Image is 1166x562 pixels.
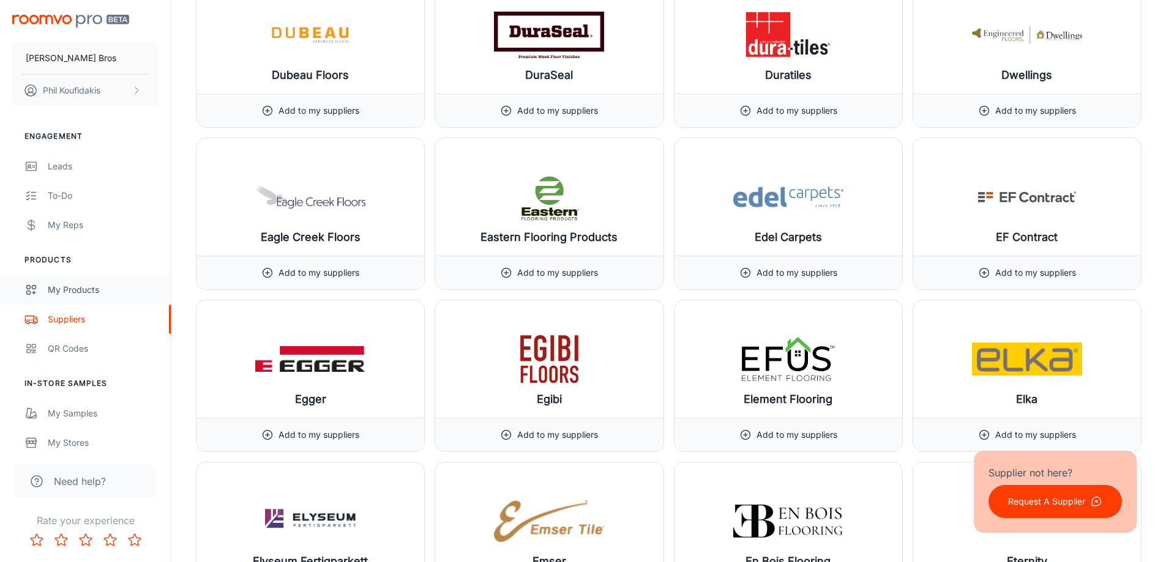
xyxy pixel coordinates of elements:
[517,266,598,279] p: Add to my suppliers
[48,189,159,202] div: To-do
[733,172,843,221] img: Edel Carpets
[49,528,73,552] button: Rate 2 star
[255,172,365,221] img: Eagle Creek Floors
[48,312,159,326] div: Suppliers
[255,10,365,59] img: Dubeau Floors
[48,407,159,420] div: My Samples
[26,51,116,65] p: [PERSON_NAME] Bros
[73,528,98,552] button: Rate 3 star
[537,391,562,408] h6: Egibi
[733,335,843,383] img: Element Flooring
[278,104,359,117] p: Add to my suppliers
[12,15,129,28] img: Roomvo PRO Beta
[48,283,159,297] div: My Products
[995,428,1076,442] p: Add to my suppliers
[43,84,100,97] p: Phil Koufidakis
[122,528,147,552] button: Rate 5 star
[10,513,161,528] p: Rate your experience
[972,497,1082,545] img: Eternity
[995,266,1076,279] p: Add to my suppliers
[972,335,1082,383] img: Elka
[995,104,1076,117] p: Add to my suppliers
[261,229,361,246] h6: Eagle Creek Floors
[757,104,837,117] p: Add to my suppliers
[255,335,365,383] img: Egger
[1001,67,1052,84] h6: Dwellings
[272,67,349,84] h6: Dubeau Floors
[996,229,1058,246] h6: EF Contract
[755,229,822,246] h6: Edel Carpets
[24,528,49,552] button: Rate 1 star
[278,428,359,442] p: Add to my suppliers
[494,497,604,545] img: Emser
[757,266,837,279] p: Add to my suppliers
[48,436,159,449] div: My Stores
[517,428,598,442] p: Add to my suppliers
[48,342,159,355] div: QR Codes
[988,485,1122,518] button: Request A Supplier
[765,67,812,84] h6: Duratiles
[1016,391,1037,408] h6: Elka
[98,528,122,552] button: Rate 4 star
[733,497,843,545] img: En Bois Flooring
[494,335,604,383] img: Egibi
[295,391,326,408] h6: Egger
[988,465,1122,480] p: Supplier not here?
[480,229,618,246] h6: Eastern Flooring Products
[1008,495,1085,508] p: Request A Supplier
[278,266,359,279] p: Add to my suppliers
[255,497,365,545] img: Elyseum Fertigparkett
[757,428,837,442] p: Add to my suppliers
[12,42,159,74] button: [PERSON_NAME] Bros
[12,75,159,106] button: Phil Koufidakis
[48,218,159,232] div: My Reps
[494,172,604,221] img: Eastern Flooring Products
[54,474,106,489] span: Need help?
[494,10,604,59] img: DuraSeal
[733,10,843,59] img: Duratiles
[517,104,598,117] p: Add to my suppliers
[48,160,159,173] div: Leads
[972,172,1082,221] img: EF Contract
[972,10,1082,59] img: Dwellings
[744,391,832,408] h6: Element Flooring
[525,67,573,84] h6: DuraSeal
